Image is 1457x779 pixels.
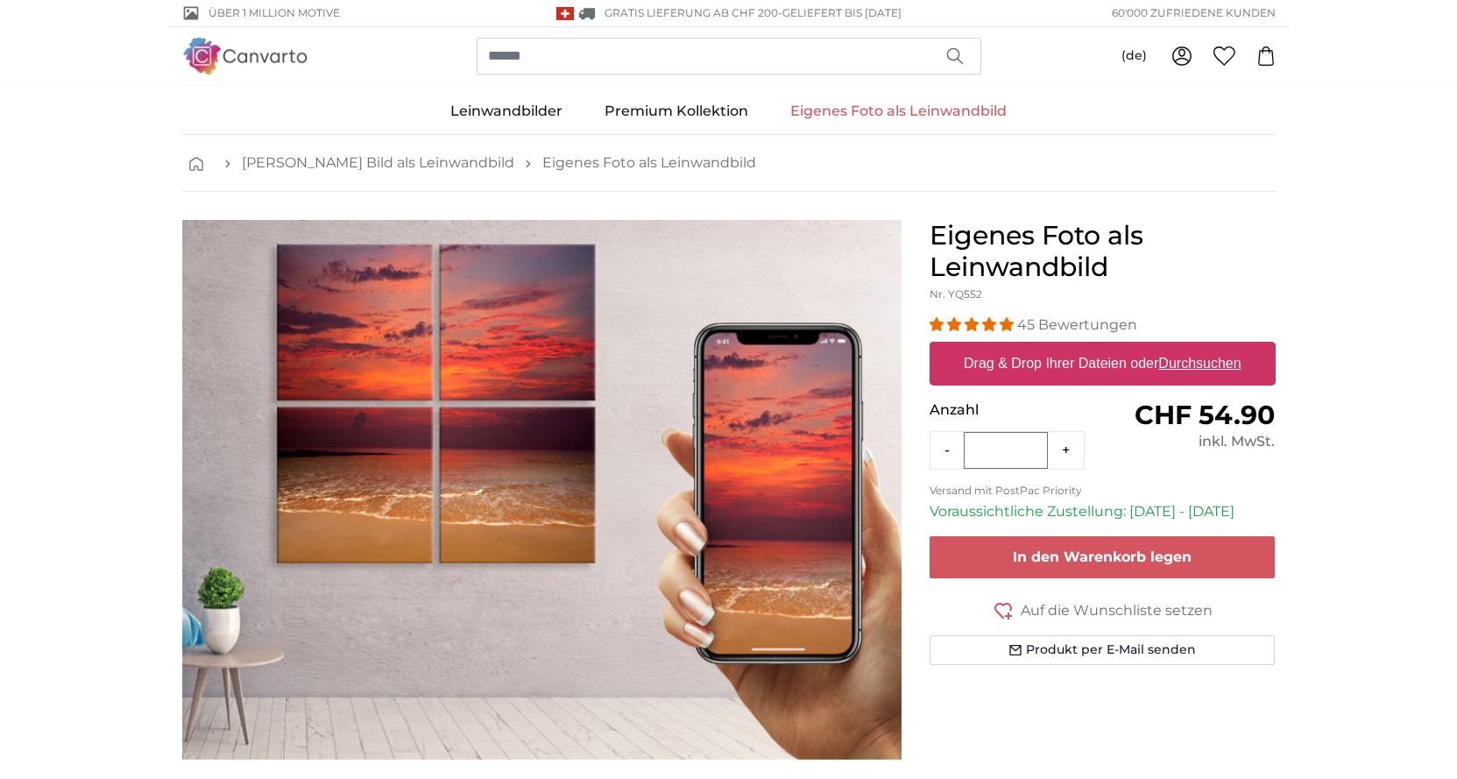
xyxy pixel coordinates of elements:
button: Produkt per E-Mail senden [930,635,1276,665]
a: Eigenes Foto als Leinwandbild [542,152,756,174]
span: Nr. YQ552 [930,287,982,301]
nav: breadcrumbs [182,135,1276,192]
span: 45 Bewertungen [1017,316,1137,333]
a: [PERSON_NAME] Bild als Leinwandbild [242,152,514,174]
img: Schweiz [556,7,574,20]
button: + [1048,433,1084,468]
span: 4.93 stars [930,316,1017,333]
span: Geliefert bis [DATE] [782,6,902,19]
span: In den Warenkorb legen [1013,549,1192,565]
button: (de) [1107,40,1161,72]
img: Canvarto [182,38,308,74]
span: GRATIS Lieferung ab CHF 200 [605,6,778,19]
u: Durchsuchen [1158,356,1241,371]
span: Über 1 Million Motive [209,5,340,21]
a: Eigenes Foto als Leinwandbild [769,89,1028,134]
img: personalised-canvas-print [182,220,902,760]
div: inkl. MwSt. [1102,431,1275,452]
button: In den Warenkorb legen [930,536,1276,578]
h1: Eigenes Foto als Leinwandbild [930,220,1276,283]
label: Drag & Drop Ihrer Dateien oder [957,346,1248,381]
span: - [778,6,902,19]
p: Anzahl [930,400,1102,421]
p: Voraussichtliche Zustellung: [DATE] - [DATE] [930,501,1276,522]
p: Versand mit PostPac Priority [930,484,1276,498]
a: Leinwandbilder [429,89,584,134]
button: Auf die Wunschliste setzen [930,599,1276,621]
span: CHF 54.90 [1135,399,1275,431]
span: Auf die Wunschliste setzen [1021,600,1213,621]
button: - [930,433,964,468]
span: 60'000 ZUFRIEDENE KUNDEN [1112,5,1276,21]
div: 1 of 1 [182,220,902,760]
a: Premium Kollektion [584,89,769,134]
